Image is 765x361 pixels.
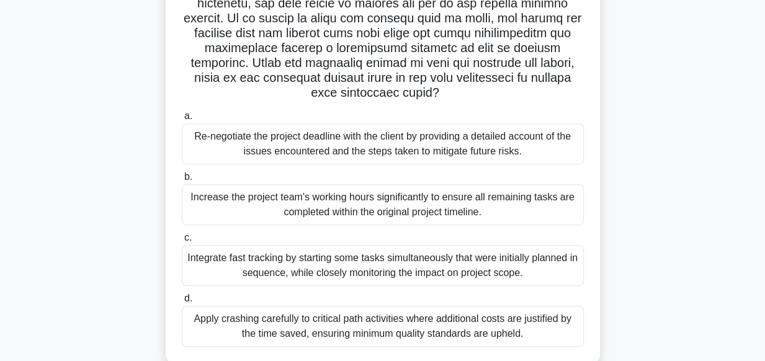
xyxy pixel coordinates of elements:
[182,184,584,225] div: Increase the project team's working hours significantly to ensure all remaining tasks are complet...
[184,232,192,243] span: c.
[184,171,192,182] span: b.
[182,245,584,286] div: Integrate fast tracking by starting some tasks simultaneously that were initially planned in sequ...
[184,293,192,303] span: d.
[182,306,584,347] div: Apply crashing carefully to critical path activities where additional costs are justified by the ...
[184,110,192,121] span: a.
[182,123,584,164] div: Re-negotiate the project deadline with the client by providing a detailed account of the issues e...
